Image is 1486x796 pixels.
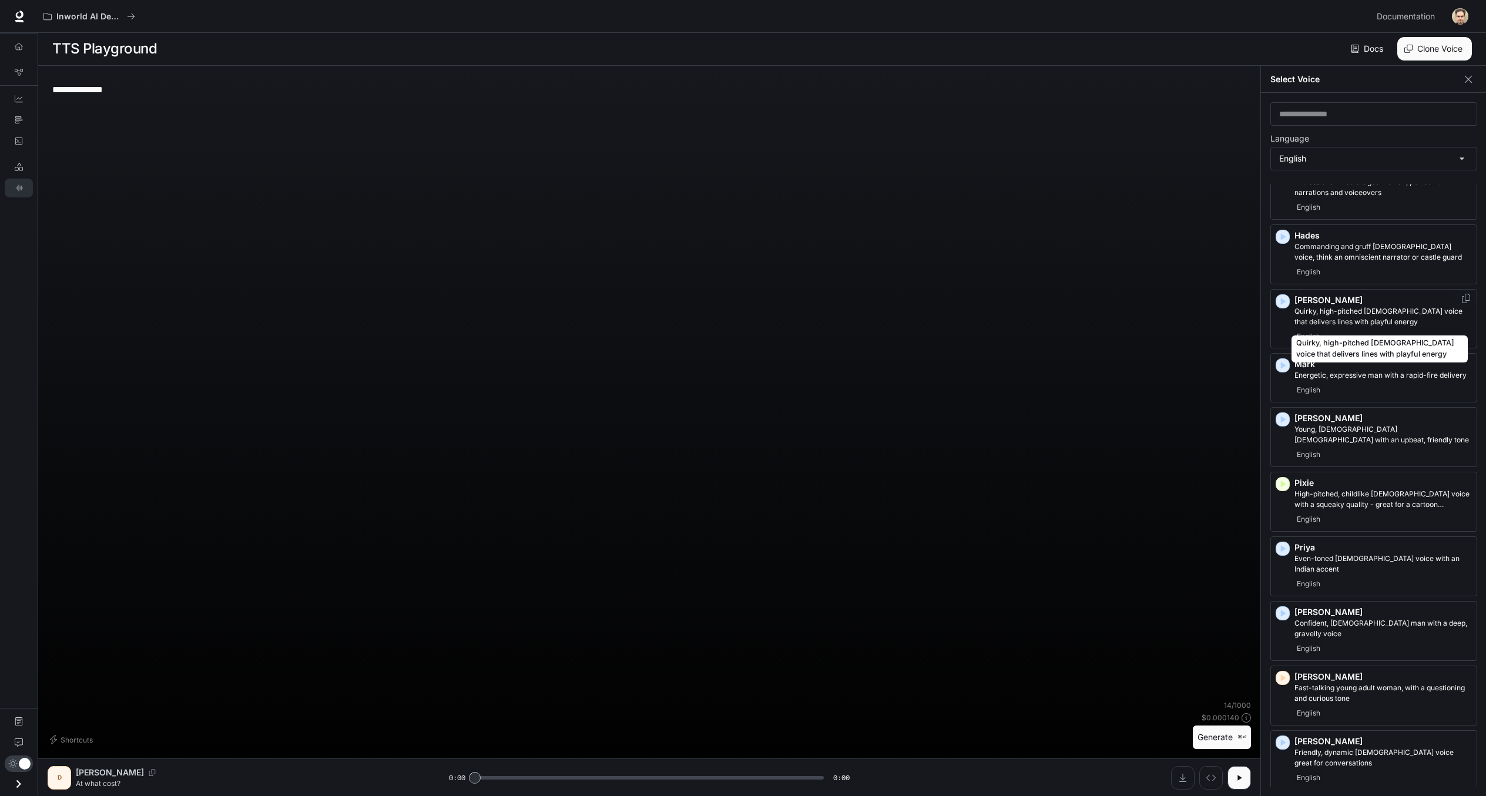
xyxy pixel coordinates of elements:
[1294,641,1323,656] span: English
[1294,448,1323,462] span: English
[5,110,33,129] a: Traces
[5,89,33,108] a: Dashboards
[5,733,33,752] a: Feedback
[1237,734,1246,741] p: ⌘⏎
[1294,671,1472,683] p: [PERSON_NAME]
[5,63,33,82] a: Graph Registry
[5,157,33,176] a: LLM Playground
[5,37,33,56] a: Overview
[1294,294,1472,306] p: [PERSON_NAME]
[1294,553,1472,575] p: Even-toned female voice with an Indian accent
[1294,512,1323,526] span: English
[1294,706,1323,720] span: English
[1294,489,1472,510] p: High-pitched, childlike female voice with a squeaky quality - great for a cartoon character
[5,772,32,796] button: Open drawer
[1294,542,1472,553] p: Priya
[1294,358,1472,370] p: Mark
[1452,8,1468,25] img: User avatar
[1294,177,1472,198] p: Professional middle-aged woman, perfect for narrations and voiceovers
[1448,5,1472,28] button: User avatar
[1294,200,1323,214] span: English
[1294,606,1472,618] p: [PERSON_NAME]
[1294,412,1472,424] p: [PERSON_NAME]
[1294,424,1472,445] p: Young, British female with an upbeat, friendly tone
[833,772,850,784] span: 0:00
[1294,477,1472,489] p: Pixie
[1292,335,1468,362] div: Quirky, high-pitched [DEMOGRAPHIC_DATA] voice that delivers lines with playful energy
[1294,306,1472,327] p: Quirky, high-pitched female voice that delivers lines with playful energy
[1202,713,1239,723] p: $ 0.000140
[1377,9,1435,24] span: Documentation
[1294,735,1472,747] p: [PERSON_NAME]
[1294,265,1323,279] span: English
[76,778,421,788] p: At what cost?
[1271,147,1477,170] div: English
[50,768,69,787] div: D
[56,12,122,22] p: Inworld AI Demos
[5,132,33,150] a: Logs
[19,757,31,770] span: Dark mode toggle
[1294,370,1472,381] p: Energetic, expressive man with a rapid-fire delivery
[76,767,144,778] p: [PERSON_NAME]
[449,772,465,784] span: 0:00
[144,769,160,776] button: Copy Voice ID
[1294,747,1472,768] p: Friendly, dynamic male voice great for conversations
[1294,383,1323,397] span: English
[1193,726,1251,750] button: Generate⌘⏎
[1372,5,1444,28] a: Documentation
[1294,618,1472,639] p: Confident, British man with a deep, gravelly voice
[1199,766,1223,790] button: Inspect
[5,712,33,731] a: Documentation
[1460,294,1472,303] button: Copy Voice ID
[5,179,33,197] a: TTS Playground
[1294,683,1472,704] p: Fast-talking young adult woman, with a questioning and curious tone
[52,37,157,61] h1: TTS Playground
[1294,241,1472,263] p: Commanding and gruff male voice, think an omniscient narrator or castle guard
[1294,230,1472,241] p: Hades
[38,5,140,28] button: All workspaces
[1171,766,1195,790] button: Download audio
[1397,37,1472,61] button: Clone Voice
[1270,135,1309,143] p: Language
[1349,37,1388,61] a: Docs
[1224,700,1251,710] p: 14 / 1000
[1294,771,1323,785] span: English
[1294,577,1323,591] span: English
[48,730,98,749] button: Shortcuts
